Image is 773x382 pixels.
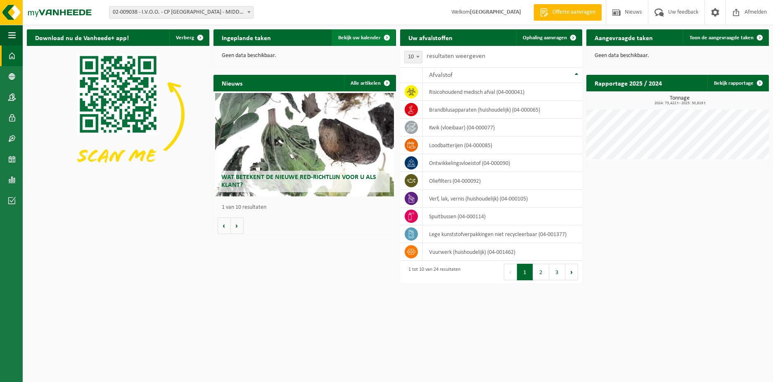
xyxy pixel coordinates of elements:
td: ontwikkelingsvloeistof (04-000090) [423,154,582,172]
td: risicohoudend medisch afval (04-000041) [423,83,582,101]
td: verf, lak, vernis (huishoudelijk) (04-000105) [423,190,582,208]
td: spuitbussen (04-000114) [423,208,582,225]
a: Wat betekent de nieuwe RED-richtlijn voor u als klant? [215,93,394,196]
button: 2 [533,264,549,280]
label: resultaten weergeven [427,53,485,60]
span: Afvalstof [429,72,453,79]
span: Wat betekent de nieuwe RED-richtlijn voor u als klant? [221,174,376,189]
img: Download de VHEPlus App [27,46,209,183]
a: Ophaling aanvragen [516,29,581,46]
button: Next [565,264,578,280]
span: 10 [404,51,422,63]
button: Volgende [231,217,244,234]
span: Offerte aanvragen [550,8,598,17]
div: 1 tot 10 van 24 resultaten [404,263,460,281]
a: Bekijk uw kalender [332,29,395,46]
span: Bekijk uw kalender [338,35,381,41]
button: 3 [549,264,565,280]
span: 10 [405,51,422,63]
a: Offerte aanvragen [534,4,602,21]
td: brandblusapparaten (huishoudelijk) (04-000065) [423,101,582,119]
td: vuurwerk (huishoudelijk) (04-001462) [423,243,582,261]
h2: Aangevraagde taken [586,29,661,45]
span: Toon de aangevraagde taken [690,35,754,41]
span: Verberg [176,35,194,41]
h2: Uw afvalstoffen [400,29,461,45]
td: Lege kunststofverpakkingen niet recycleerbaar (04-001377) [423,225,582,243]
h3: Tonnage [590,95,769,105]
h2: Download nu de Vanheede+ app! [27,29,137,45]
a: Bekijk rapportage [707,75,768,91]
span: Ophaling aanvragen [523,35,567,41]
span: 2024: 73,422 t - 2025: 30,819 t [590,101,769,105]
td: oliefilters (04-000092) [423,172,582,190]
button: Vorige [218,217,231,234]
button: Previous [504,264,517,280]
p: Geen data beschikbaar. [595,53,761,59]
span: 02-009038 - I.V.O.O. - CP MIDDELKERKE - MIDDELKERKE [109,7,253,18]
p: Geen data beschikbaar. [222,53,388,59]
button: Verberg [169,29,209,46]
a: Toon de aangevraagde taken [683,29,768,46]
td: loodbatterijen (04-000085) [423,136,582,154]
p: 1 van 10 resultaten [222,205,392,210]
h2: Ingeplande taken [213,29,279,45]
strong: [GEOGRAPHIC_DATA] [470,9,521,15]
h2: Rapportage 2025 / 2024 [586,75,670,91]
h2: Nieuws [213,75,251,91]
span: 02-009038 - I.V.O.O. - CP MIDDELKERKE - MIDDELKERKE [109,6,254,19]
button: 1 [517,264,533,280]
td: kwik (vloeibaar) (04-000077) [423,119,582,136]
a: Alle artikelen [344,75,395,91]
